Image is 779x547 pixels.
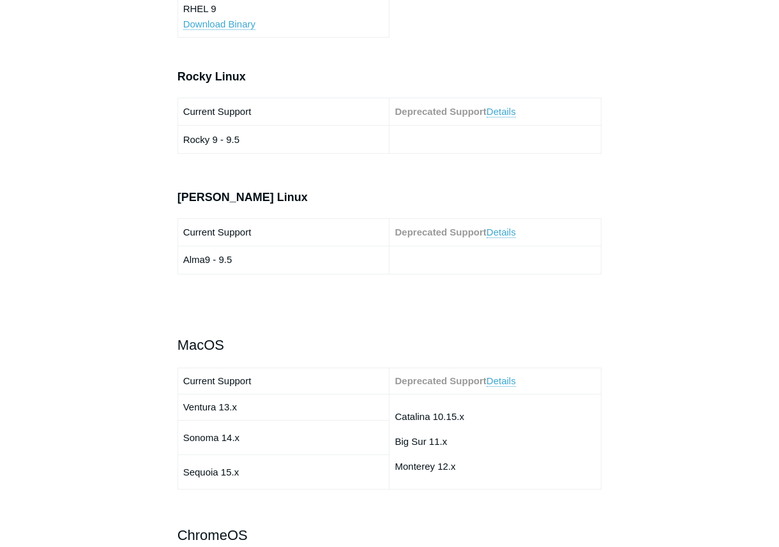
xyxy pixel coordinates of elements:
[178,524,602,546] h2: ChromeOS
[178,246,390,274] td: Alma9 - 9.5
[178,368,390,394] td: Current Support
[395,106,486,117] strong: Deprecated Support
[183,19,255,30] a: Download Binary
[395,459,596,474] p: Monterey 12.x
[178,394,390,421] td: Ventura 13.x
[178,70,246,83] span: Rocky Linux
[487,106,516,117] a: Details
[178,126,390,154] td: Rocky 9 - 9.5
[178,337,224,353] span: MacOS
[178,191,308,204] span: [PERSON_NAME] Linux
[395,409,596,424] p: Catalina 10.15.x
[178,98,390,126] td: Current Support
[178,421,390,455] td: Sonoma 14.x
[487,227,516,238] a: Details
[178,218,390,246] td: Current Support
[487,375,516,387] a: Details
[395,434,596,449] p: Big Sur 11.x
[178,455,390,490] td: Sequoia 15.x
[395,227,486,237] strong: Deprecated Support
[395,375,486,386] strong: Deprecated Support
